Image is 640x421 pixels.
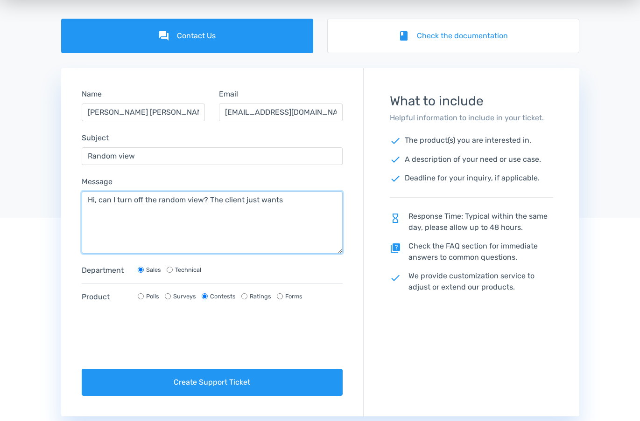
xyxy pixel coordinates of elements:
span: hourglass_empty [390,213,401,224]
input: Name... [82,104,205,121]
label: Contests [210,292,236,301]
label: Sales [146,265,161,274]
span: check [390,135,401,146]
label: Name [82,89,102,100]
input: Subject... [82,147,343,165]
p: The product(s) you are interested in. [390,135,553,146]
label: Ratings [250,292,271,301]
p: A description of your need or use case. [390,154,553,166]
label: Forms [285,292,302,301]
p: Deadline for your inquiry, if applicable. [390,173,553,184]
a: forumContact Us [61,19,313,53]
p: We provide customization service to adjust or extend our products. [390,270,553,293]
span: check [390,154,401,165]
h3: What to include [390,94,553,109]
label: Surveys [173,292,196,301]
p: Check the FAQ section for immediate answers to common questions. [390,241,553,263]
p: Helpful information to include in your ticket. [390,112,553,124]
button: Create Support Ticket [82,369,343,396]
label: Department [82,265,128,276]
iframe: reCAPTCHA [82,321,224,358]
label: Product [82,291,128,303]
label: Email [219,89,238,100]
a: bookCheck the documentation [327,19,579,53]
input: Email... [219,104,343,121]
i: forum [158,30,169,41]
span: check [390,272,401,283]
p: Response Time: Typical within the same day, please allow up to 48 hours. [390,211,553,233]
label: Polls [146,292,159,301]
label: Technical [175,265,201,274]
span: quiz [390,242,401,254]
span: check [390,173,401,184]
label: Message [82,176,113,187]
i: book [398,30,409,41]
label: Subject [82,132,109,144]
